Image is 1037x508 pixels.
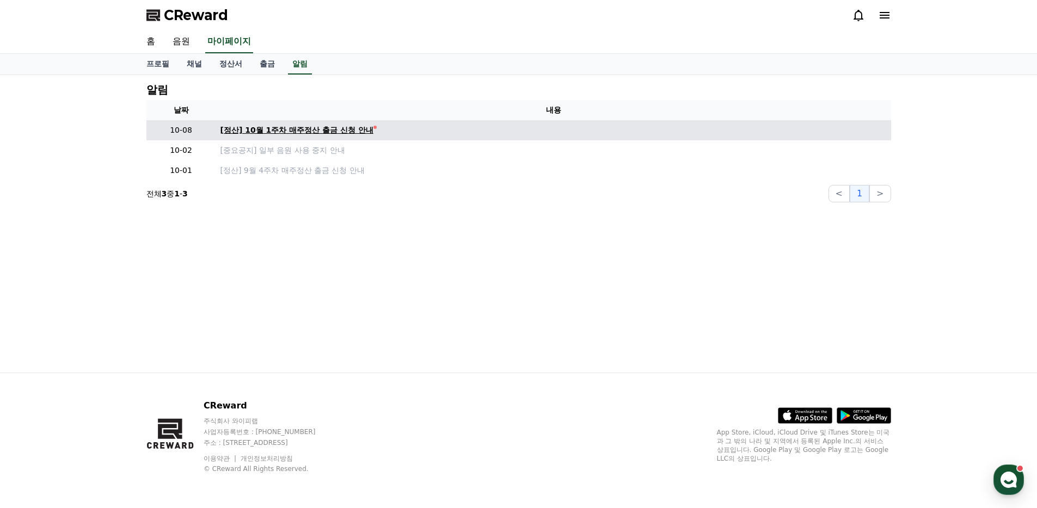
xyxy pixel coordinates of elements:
button: > [869,185,891,202]
p: 주식회사 와이피랩 [204,417,336,425]
th: 내용 [216,100,891,120]
strong: 3 [182,189,188,198]
p: 사업자등록번호 : [PHONE_NUMBER] [204,428,336,436]
a: 대화 [72,345,140,372]
p: 10-02 [151,145,212,156]
p: 전체 중 - [146,188,188,199]
a: 마이페이지 [205,30,253,53]
p: © CReward All Rights Reserved. [204,464,336,473]
a: 프로필 [138,54,178,75]
th: 날짜 [146,100,216,120]
p: CReward [204,399,336,412]
a: 정산서 [211,54,251,75]
a: 이용약관 [204,455,238,462]
p: 10-08 [151,125,212,136]
button: < [829,185,850,202]
p: 10-01 [151,165,212,176]
p: 주소 : [STREET_ADDRESS] [204,438,336,447]
h4: 알림 [146,84,168,96]
a: 출금 [251,54,284,75]
a: 음원 [164,30,199,53]
a: 알림 [288,54,312,75]
span: 홈 [34,361,41,370]
p: App Store, iCloud, iCloud Drive 및 iTunes Store는 미국과 그 밖의 나라 및 지역에서 등록된 Apple Inc.의 서비스 상표입니다. Goo... [717,428,891,463]
span: 설정 [168,361,181,370]
a: 채널 [178,54,211,75]
strong: 1 [174,189,180,198]
a: [정산] 9월 4주차 매주정산 출금 신청 안내 [220,165,887,176]
a: 설정 [140,345,209,372]
a: [정산] 10월 1주차 매주정산 출금 신청 안내 [220,125,887,136]
a: 개인정보처리방침 [241,455,293,462]
a: [중요공지] 일부 음원 사용 중지 안내 [220,145,887,156]
span: 대화 [100,362,113,370]
span: CReward [164,7,228,24]
a: 홈 [138,30,164,53]
a: CReward [146,7,228,24]
a: 홈 [3,345,72,372]
button: 1 [850,185,869,202]
strong: 3 [162,189,167,198]
div: [정산] 10월 1주차 매주정산 출금 신청 안내 [220,125,373,136]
